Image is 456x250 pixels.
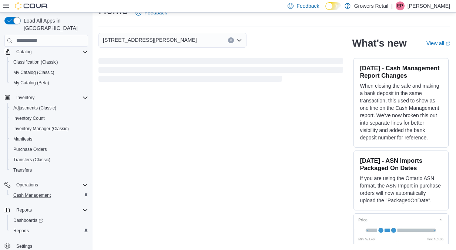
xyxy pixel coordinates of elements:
[13,47,34,56] button: Catalog
[13,59,58,65] span: Classification (Classic)
[10,58,61,67] a: Classification (Classic)
[360,82,442,141] p: When closing the safe and making a bank deposit in the same transaction, this used to show as one...
[16,207,32,213] span: Reports
[10,104,59,112] a: Adjustments (Classic)
[98,60,343,83] span: Loading
[325,2,341,10] input: Dark Mode
[7,103,91,113] button: Adjustments (Classic)
[10,114,48,123] a: Inventory Count
[13,180,88,189] span: Operations
[1,92,91,103] button: Inventory
[13,93,88,102] span: Inventory
[13,146,47,152] span: Purchase Orders
[7,57,91,67] button: Classification (Classic)
[21,17,88,32] span: Load All Apps in [GEOGRAPHIC_DATA]
[296,2,319,10] span: Feedback
[13,206,35,214] button: Reports
[1,47,91,57] button: Catalog
[7,144,91,155] button: Purchase Orders
[7,134,91,144] button: Manifests
[13,192,51,198] span: Cash Management
[7,165,91,175] button: Transfers
[7,124,91,134] button: Inventory Manager (Classic)
[10,155,53,164] a: Transfers (Classic)
[10,135,35,143] a: Manifests
[10,166,35,175] a: Transfers
[360,157,442,172] h3: [DATE] - ASN Imports Packaged On Dates
[236,37,242,43] button: Open list of options
[13,70,54,75] span: My Catalog (Classic)
[13,217,43,223] span: Dashboards
[10,68,57,77] a: My Catalog (Classic)
[13,80,49,86] span: My Catalog (Beta)
[13,47,88,56] span: Catalog
[16,182,38,188] span: Operations
[360,175,442,204] p: If you are using the Ontario ASN format, the ASN Import in purchase orders will now automatically...
[10,124,88,133] span: Inventory Manager (Classic)
[7,67,91,78] button: My Catalog (Classic)
[13,206,88,214] span: Reports
[16,243,32,249] span: Settings
[360,64,442,79] h3: [DATE] - Cash Management Report Changes
[1,180,91,190] button: Operations
[13,136,32,142] span: Manifests
[10,155,88,164] span: Transfers (Classic)
[10,216,46,225] a: Dashboards
[10,226,32,235] a: Reports
[13,180,41,189] button: Operations
[10,114,88,123] span: Inventory Count
[391,1,393,10] p: |
[7,113,91,124] button: Inventory Count
[10,145,50,154] a: Purchase Orders
[1,205,91,215] button: Reports
[13,105,56,111] span: Adjustments (Classic)
[228,37,234,43] button: Clear input
[10,226,88,235] span: Reports
[10,135,88,143] span: Manifests
[10,124,72,133] a: Inventory Manager (Classic)
[10,145,88,154] span: Purchase Orders
[103,36,197,44] span: [STREET_ADDRESS][PERSON_NAME]
[10,78,88,87] span: My Catalog (Beta)
[16,49,31,55] span: Catalog
[408,1,450,10] p: [PERSON_NAME]
[397,1,403,10] span: EP
[354,1,389,10] p: Growers Retail
[352,37,406,49] h2: What's new
[10,68,88,77] span: My Catalog (Classic)
[7,226,91,236] button: Reports
[13,115,45,121] span: Inventory Count
[446,41,450,46] svg: External link
[16,95,34,101] span: Inventory
[144,9,167,16] span: Feedback
[426,40,450,46] a: View allExternal link
[10,191,54,200] a: Cash Management
[13,93,37,102] button: Inventory
[13,228,29,234] span: Reports
[13,167,32,173] span: Transfers
[7,215,91,226] a: Dashboards
[133,5,170,20] a: Feedback
[10,216,88,225] span: Dashboards
[10,166,88,175] span: Transfers
[10,191,88,200] span: Cash Management
[10,104,88,112] span: Adjustments (Classic)
[13,157,50,163] span: Transfers (Classic)
[396,1,405,10] div: Eliot Pivato
[15,2,48,10] img: Cova
[10,58,88,67] span: Classification (Classic)
[7,78,91,88] button: My Catalog (Beta)
[13,126,69,132] span: Inventory Manager (Classic)
[10,78,52,87] a: My Catalog (Beta)
[7,155,91,165] button: Transfers (Classic)
[7,190,91,200] button: Cash Management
